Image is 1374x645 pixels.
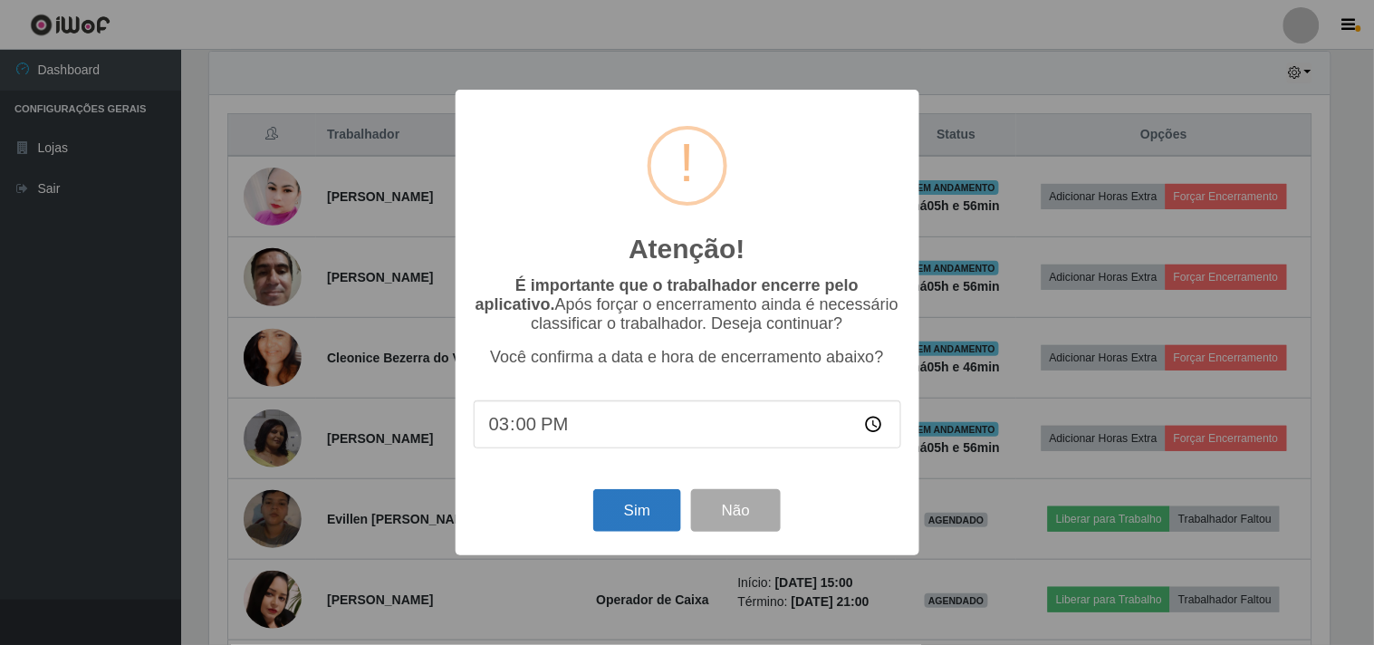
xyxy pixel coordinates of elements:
b: É importante que o trabalhador encerre pelo aplicativo. [476,276,859,313]
button: Sim [593,489,681,532]
button: Não [691,489,781,532]
p: Após forçar o encerramento ainda é necessário classificar o trabalhador. Deseja continuar? [474,276,901,333]
p: Você confirma a data e hora de encerramento abaixo? [474,348,901,367]
h2: Atenção! [629,233,745,265]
